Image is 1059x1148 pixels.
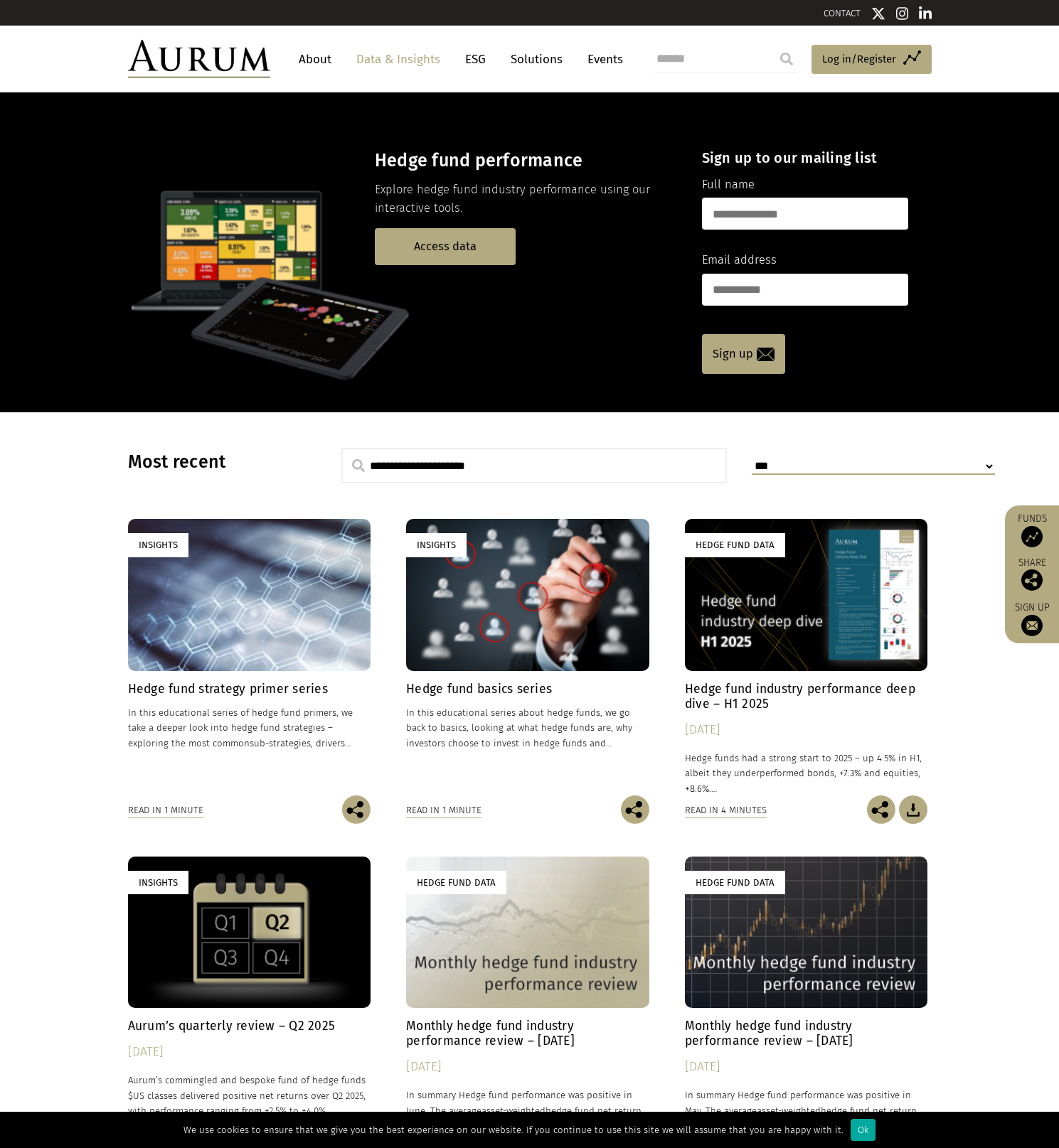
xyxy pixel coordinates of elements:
input: Submit [772,45,801,73]
h4: Aurum’s quarterly review – Q2 2025 [128,1019,371,1034]
div: [DATE] [685,720,928,740]
div: Hedge Fund Data [685,871,785,894]
p: Hedge funds had a strong start to 2025 – up 4.5% in H1, albeit they underperformed bonds, +7.3% a... [685,751,928,795]
img: Linkedin icon [919,6,932,21]
a: Insights Aurum’s quarterly review – Q2 2025 [DATE] Aurum’s commingled and bespoke fund of hedge f... [128,857,371,1133]
p: Aurum’s commingled and bespoke fund of hedge funds $US classes delivered positive net returns ove... [128,1073,371,1117]
a: Access data [375,228,516,264]
p: In summary Hedge fund performance was positive in June. The average hedge fund net return across ... [406,1088,649,1132]
p: In summary Hedge fund performance was positive in May. The average hedge fund net return across a... [685,1088,928,1132]
span: asset-weighted [481,1105,546,1116]
a: About [292,46,339,73]
div: [DATE] [685,1057,928,1077]
img: Share this post [867,795,895,824]
a: Solutions [504,46,570,73]
span: Log in/Register [822,50,896,68]
a: Insights Hedge fund basics series In this educational series about hedge funds, we go back to bas... [406,519,649,795]
div: Insights [128,533,188,557]
h4: Hedge fund industry performance deep dive – H1 2025 [685,682,928,712]
img: Instagram icon [896,6,909,21]
a: CONTACT [824,8,861,18]
a: Hedge Fund Data Monthly hedge fund industry performance review – [DATE] [DATE] In summary Hedge f... [685,857,928,1133]
a: Log in/Register [811,45,932,75]
img: Share this post [1021,569,1043,591]
p: In this educational series of hedge fund primers, we take a deeper look into hedge fund strategie... [128,705,371,750]
img: Access Funds [1021,526,1043,547]
a: ESG [458,46,493,73]
a: Sign up [702,334,785,374]
span: asset-weighted [757,1105,821,1116]
a: Sign up [1012,601,1052,636]
p: In this educational series about hedge funds, we go back to basics, looking at what hedge funds a... [406,705,649,750]
div: Read in 1 minute [128,803,203,818]
div: Hedge Fund Data [406,871,506,894]
img: Share this post [342,795,371,824]
a: Events [580,46,623,73]
span: sub-strategies [250,738,311,749]
img: email-icon [757,348,775,361]
p: Explore hedge fund industry performance using our interactive tools. [375,181,677,218]
img: Download Article [899,795,927,824]
a: Funds [1012,513,1052,547]
label: Email address [702,251,777,269]
h4: Monthly hedge fund industry performance review – [DATE] [685,1019,928,1048]
img: Twitter icon [871,6,885,21]
div: Read in 1 minute [406,803,481,818]
div: Insights [406,533,467,557]
h4: Monthly hedge fund industry performance review – [DATE] [406,1019,649,1048]
label: Full name [702,176,755,194]
div: Ok [851,1119,876,1141]
img: Sign up to our newsletter [1021,615,1043,636]
div: Insights [128,871,188,894]
h3: Hedge fund performance [375,150,677,171]
div: [DATE] [128,1042,371,1062]
img: search.svg [352,459,365,472]
img: Share this post [621,795,649,824]
div: [DATE] [406,1057,649,1077]
img: Aurum [128,40,270,78]
div: Read in 4 minutes [685,803,767,818]
div: Hedge Fund Data [685,533,785,557]
a: Hedge Fund Data Monthly hedge fund industry performance review – [DATE] [DATE] In summary Hedge f... [406,857,649,1133]
a: Hedge Fund Data Hedge fund industry performance deep dive – H1 2025 [DATE] Hedge funds had a stro... [685,519,928,795]
h4: Hedge fund strategy primer series [128,682,371,697]
a: Data & Insights [349,46,447,73]
h4: Sign up to our mailing list [702,149,908,166]
h3: Most recent [128,451,306,473]
h4: Hedge fund basics series [406,682,649,697]
a: Insights Hedge fund strategy primer series In this educational series of hedge fund primers, we t... [128,519,371,795]
div: Share [1012,558,1052,591]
